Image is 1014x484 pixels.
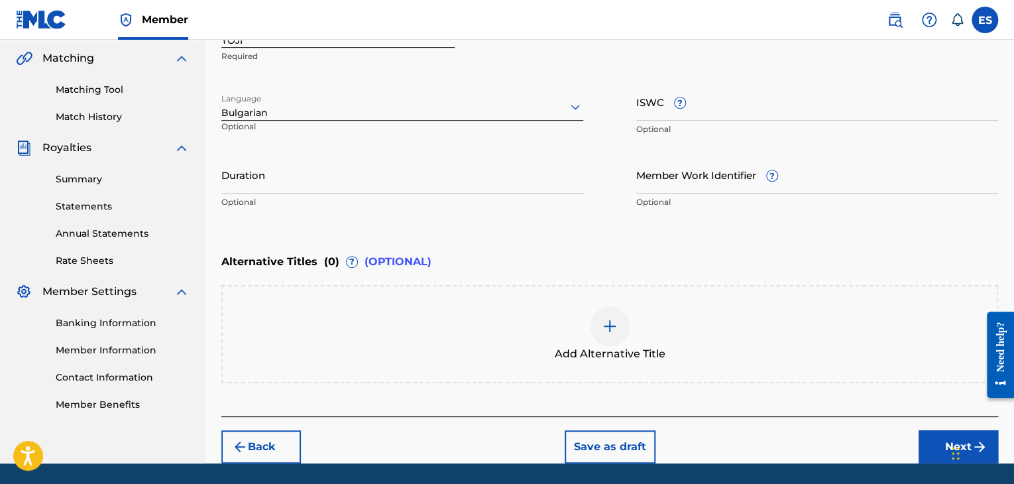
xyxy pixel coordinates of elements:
[56,200,190,213] a: Statements
[972,7,998,33] div: User Menu
[221,196,583,208] p: Optional
[56,343,190,357] a: Member Information
[948,420,1014,484] div: Джаджи за чат
[221,430,301,463] button: Back
[675,97,685,108] span: ?
[952,434,960,473] div: Плъзни
[881,7,908,33] a: Public Search
[56,398,190,412] a: Member Benefits
[174,140,190,156] img: expand
[16,140,32,156] img: Royalties
[636,196,998,208] p: Optional
[118,12,134,28] img: Top Rightsholder
[767,170,777,181] span: ?
[42,50,94,66] span: Matching
[16,50,32,66] img: Matching
[948,420,1014,484] iframe: Chat Widget
[56,371,190,385] a: Contact Information
[56,83,190,97] a: Matching Tool
[919,430,998,463] button: Next
[56,172,190,186] a: Summary
[921,12,937,28] img: help
[174,50,190,66] img: expand
[232,439,248,455] img: 7ee5dd4eb1f8a8e3ef2f.svg
[16,284,32,300] img: Member Settings
[977,302,1014,408] iframe: Resource Center
[221,121,335,143] p: Optional
[565,430,655,463] button: Save as draft
[16,10,67,29] img: MLC Logo
[56,110,190,124] a: Match History
[221,50,455,62] p: Required
[42,284,137,300] span: Member Settings
[42,140,91,156] span: Royalties
[916,7,942,33] div: Help
[56,254,190,268] a: Rate Sheets
[221,254,317,270] span: Alternative Titles
[887,12,903,28] img: search
[142,12,188,27] span: Member
[365,254,431,270] span: (OPTIONAL)
[174,284,190,300] img: expand
[636,123,998,135] p: Optional
[602,318,618,334] img: add
[950,13,964,27] div: Notifications
[555,346,665,362] span: Add Alternative Title
[324,254,339,270] span: ( 0 )
[56,227,190,241] a: Annual Statements
[347,257,357,267] span: ?
[56,316,190,330] a: Banking Information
